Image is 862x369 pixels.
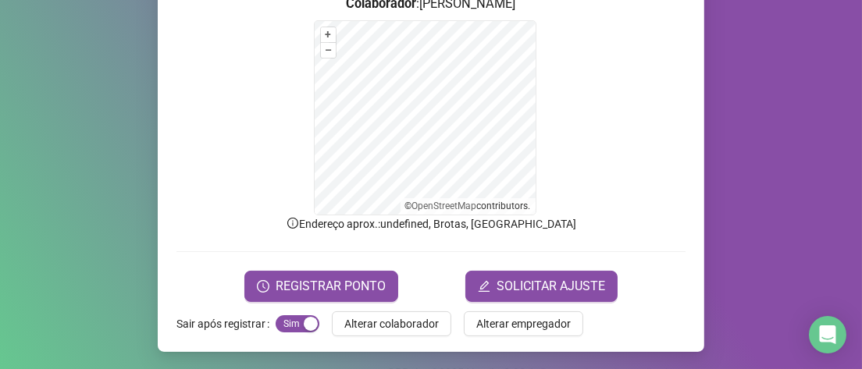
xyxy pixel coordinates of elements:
[321,43,336,58] button: –
[465,271,618,302] button: editSOLICITAR AJUSTE
[257,280,269,293] span: clock-circle
[476,315,571,332] span: Alterar empregador
[321,27,336,42] button: +
[276,277,386,296] span: REGISTRAR PONTO
[344,315,439,332] span: Alterar colaborador
[809,316,846,353] div: Open Intercom Messenger
[412,200,477,211] a: OpenStreetMap
[405,200,531,211] li: © contributors.
[286,216,300,230] span: info-circle
[497,277,605,296] span: SOLICITAR AJUSTE
[176,215,686,232] p: Endereço aprox. : undefined, Brotas, [GEOGRAPHIC_DATA]
[464,311,583,336] button: Alterar empregador
[176,311,276,336] label: Sair após registrar
[332,311,451,336] button: Alterar colaborador
[244,271,398,302] button: REGISTRAR PONTO
[478,280,490,293] span: edit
